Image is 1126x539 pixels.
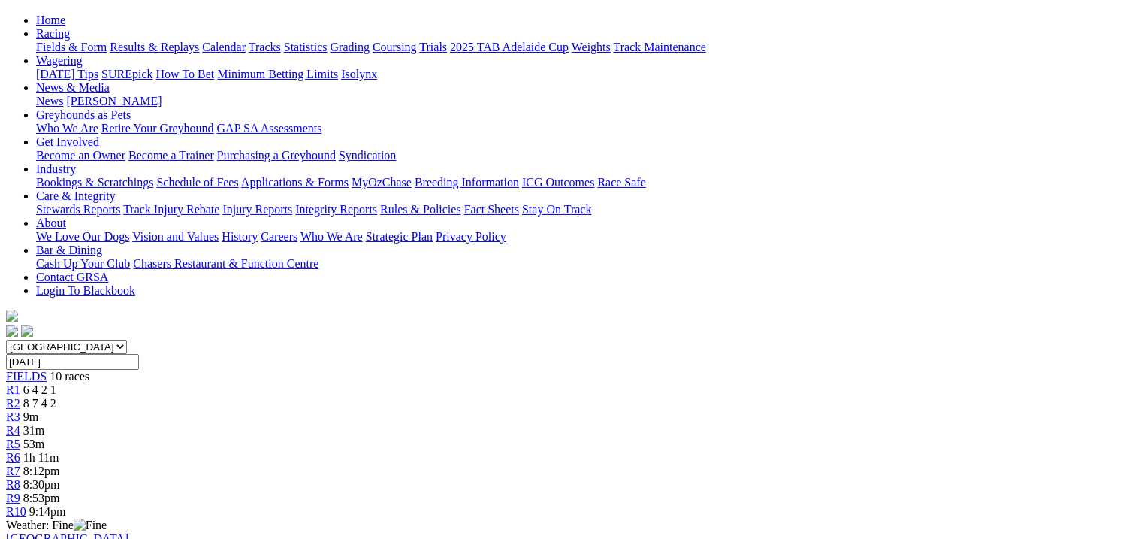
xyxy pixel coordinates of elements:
a: How To Bet [156,68,215,80]
a: R4 [6,424,20,437]
a: Calendar [202,41,246,53]
a: News [36,95,63,107]
a: Retire Your Greyhound [101,122,214,135]
a: R10 [6,505,26,518]
img: logo-grsa-white.png [6,310,18,322]
a: [DATE] Tips [36,68,98,80]
a: Applications & Forms [241,176,349,189]
a: R8 [6,478,20,491]
a: Industry [36,162,76,175]
a: Track Injury Rebate [123,203,219,216]
a: Race Safe [597,176,645,189]
img: Fine [74,519,107,532]
span: 8 7 4 2 [23,397,56,410]
a: Vision and Values [132,230,219,243]
a: Who We Are [300,230,363,243]
a: News & Media [36,81,110,94]
div: Industry [36,176,1120,189]
a: ICG Outcomes [522,176,594,189]
a: Cash Up Your Club [36,257,130,270]
a: Stay On Track [522,203,591,216]
a: Tracks [249,41,281,53]
a: Become a Trainer [128,149,214,162]
a: R3 [6,410,20,423]
a: Strategic Plan [366,230,433,243]
a: Wagering [36,54,83,67]
div: Greyhounds as Pets [36,122,1120,135]
a: Integrity Reports [295,203,377,216]
div: Care & Integrity [36,203,1120,217]
a: About [36,217,66,229]
div: News & Media [36,95,1120,108]
span: 9:14pm [29,505,66,518]
a: Bar & Dining [36,244,102,256]
a: R7 [6,465,20,477]
span: 9m [23,410,38,423]
a: 2025 TAB Adelaide Cup [450,41,569,53]
span: 8:53pm [23,492,60,504]
a: Grading [331,41,370,53]
a: Minimum Betting Limits [217,68,338,80]
a: Schedule of Fees [156,176,238,189]
a: Stewards Reports [36,203,120,216]
a: Isolynx [341,68,377,80]
a: Chasers Restaurant & Function Centre [133,257,318,270]
span: 8:12pm [23,465,60,477]
a: Bookings & Scratchings [36,176,153,189]
a: R2 [6,397,20,410]
a: Racing [36,27,70,40]
div: About [36,230,1120,244]
a: SUREpick [101,68,152,80]
div: Get Involved [36,149,1120,162]
a: R5 [6,438,20,450]
a: Track Maintenance [614,41,706,53]
a: Breeding Information [415,176,519,189]
a: R1 [6,383,20,396]
a: [PERSON_NAME] [66,95,162,107]
img: twitter.svg [21,325,33,337]
a: Purchasing a Greyhound [217,149,336,162]
span: 8:30pm [23,478,60,491]
a: R9 [6,492,20,504]
a: MyOzChase [352,176,412,189]
a: Get Involved [36,135,99,148]
a: R6 [6,451,20,464]
a: History [222,230,258,243]
a: FIELDS [6,370,47,383]
a: Statistics [284,41,328,53]
a: Become an Owner [36,149,125,162]
input: Select date [6,354,139,370]
a: Weights [572,41,611,53]
div: Racing [36,41,1120,54]
a: Greyhounds as Pets [36,108,131,121]
span: 6 4 2 1 [23,383,56,396]
span: 1h 11m [23,451,59,464]
span: 53m [23,438,44,450]
img: facebook.svg [6,325,18,337]
a: Syndication [339,149,396,162]
a: Trials [419,41,447,53]
a: Fact Sheets [464,203,519,216]
span: Weather: Fine [6,519,107,531]
span: 31m [23,424,44,437]
a: Careers [261,230,297,243]
div: Bar & Dining [36,257,1120,271]
a: Who We Are [36,122,98,135]
a: Fields & Form [36,41,107,53]
a: Coursing [373,41,417,53]
a: GAP SA Assessments [217,122,322,135]
a: Results & Replays [110,41,199,53]
a: Contact GRSA [36,271,108,283]
a: Care & Integrity [36,189,116,202]
a: Privacy Policy [436,230,506,243]
div: Wagering [36,68,1120,81]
